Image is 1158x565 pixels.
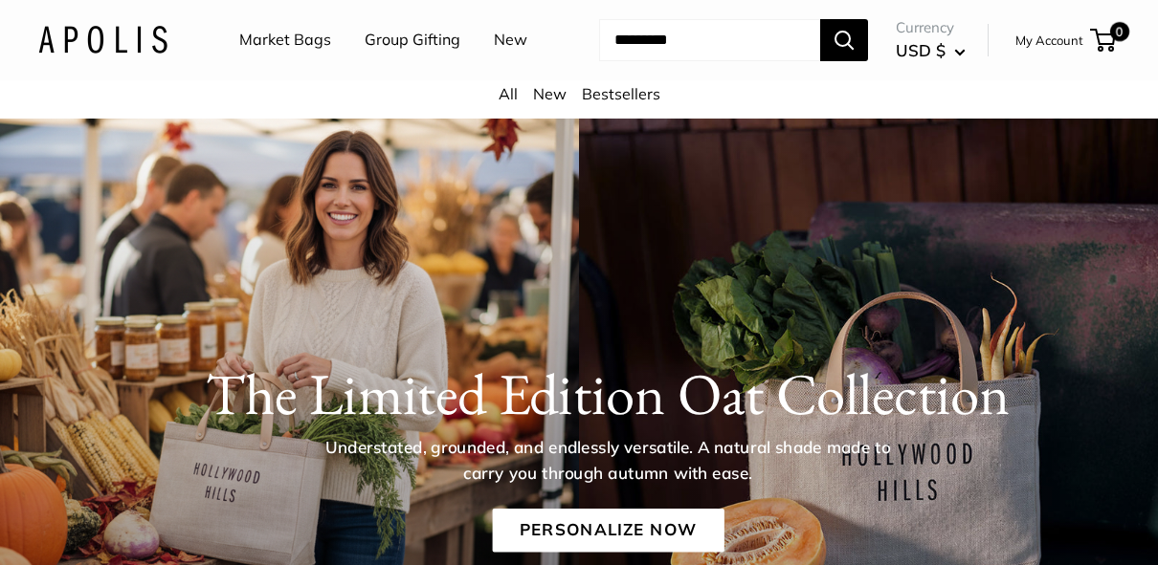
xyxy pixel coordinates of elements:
[533,84,567,103] a: New
[492,509,724,553] a: Personalize Now
[95,359,1123,428] h1: The Limited Edition Oat Collection
[1015,29,1083,52] a: My Account
[896,35,966,66] button: USD $
[494,26,527,54] a: New
[896,14,966,41] span: Currency
[38,26,167,54] img: Apolis
[313,435,904,486] p: Understated, grounded, and endlessly versatile. A natural shade made to carry you through autumn ...
[239,26,331,54] a: Market Bags
[499,84,518,103] a: All
[820,19,868,61] button: Search
[1110,22,1129,41] span: 0
[365,26,460,54] a: Group Gifting
[1092,29,1116,52] a: 0
[896,40,946,60] span: USD $
[599,19,820,61] input: Search...
[582,84,660,103] a: Bestsellers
